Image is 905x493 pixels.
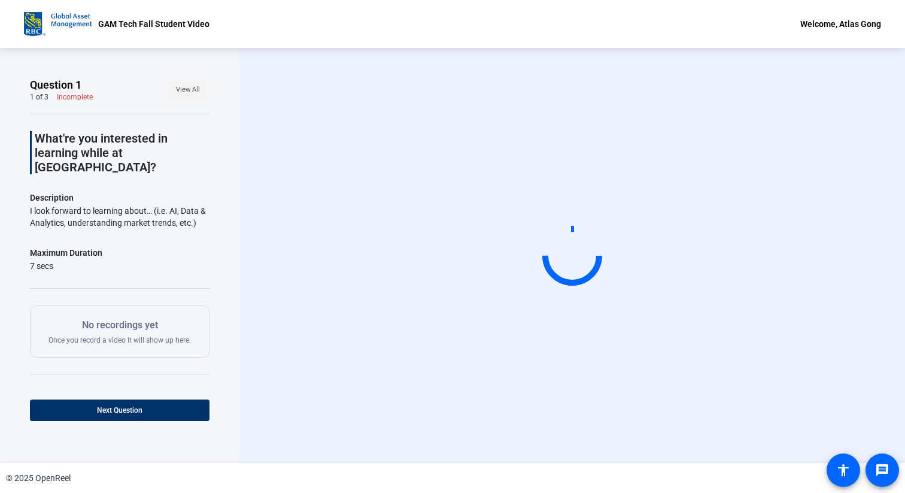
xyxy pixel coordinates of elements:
div: Maximum Duration [30,246,102,260]
span: Next Question [97,406,142,415]
mat-icon: accessibility [836,463,851,477]
button: View All [166,79,209,101]
p: What're you interested in learning while at [GEOGRAPHIC_DATA]? [35,131,209,174]
div: © 2025 OpenReel [6,472,71,485]
div: 1 of 3 [30,92,48,102]
div: Welcome, Atlas Gong [800,17,881,31]
img: OpenReel logo [24,12,92,36]
button: Next Question [30,400,209,421]
p: Description [30,190,209,205]
div: Once you record a video it will show up here. [48,318,191,345]
p: No recordings yet [48,318,191,332]
span: View All [176,81,200,99]
div: 7 secs [30,260,102,272]
mat-icon: message [875,463,889,477]
p: GAM Tech Fall Student Video [98,17,209,31]
div: Incomplete [57,92,93,102]
div: I look forward to learning about… (i.e. AI, Data & Analytics, understanding market trends, etc.) [30,205,209,229]
span: Question 1 [30,78,81,92]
